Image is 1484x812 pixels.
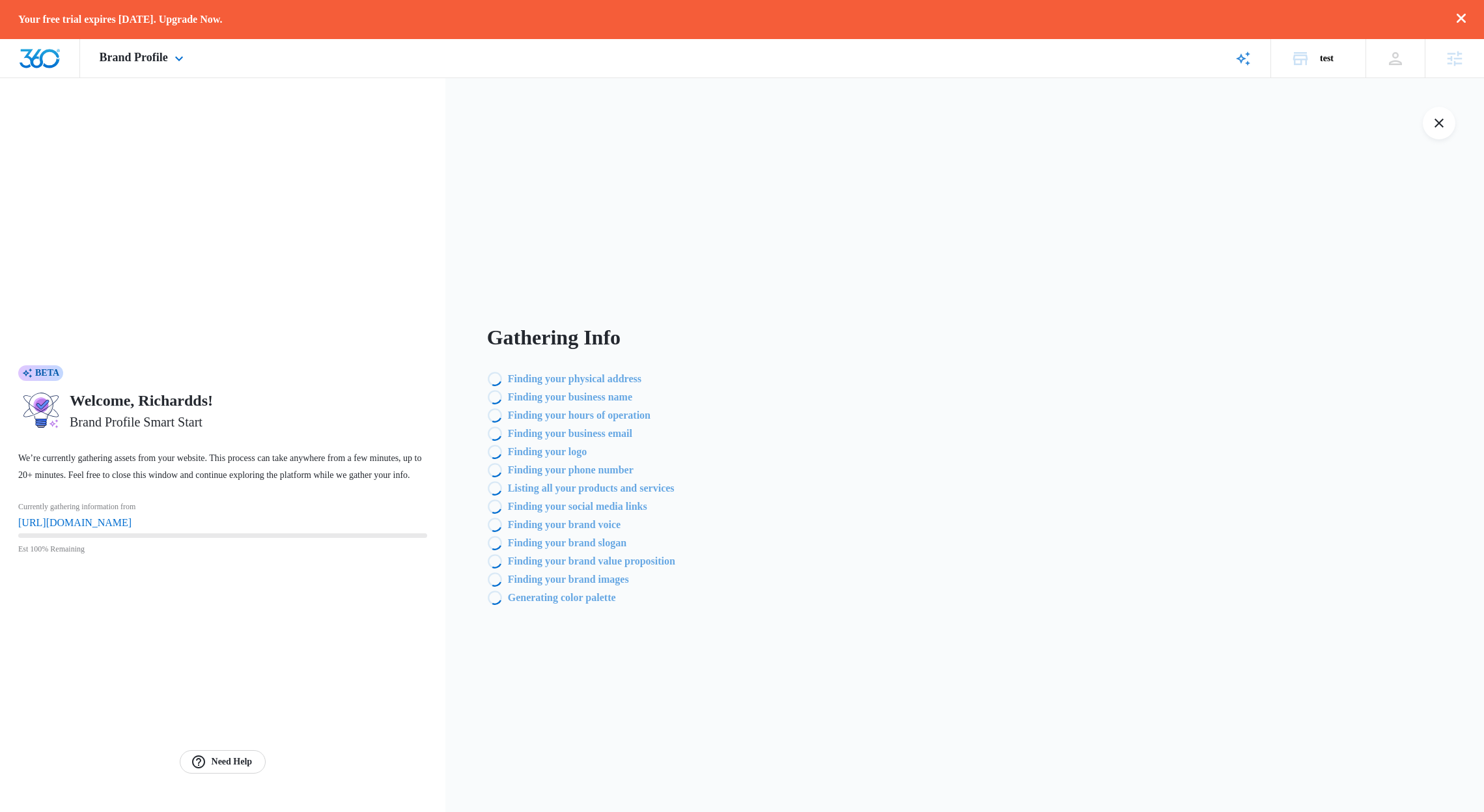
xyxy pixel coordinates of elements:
p: Finding your brand slogan [508,535,626,551]
p: Finding your logo [508,444,587,460]
p: Your free trial expires [DATE]. Upgrade Now. [18,13,222,25]
p: Finding your brand images [508,572,629,587]
p: Finding your social media links [508,499,647,514]
button: dismiss this dialog [1457,13,1466,25]
p: Finding your business name [508,389,632,405]
div: Brand Profile [80,39,206,77]
p: [URL][DOMAIN_NAME] [18,515,427,531]
p: Finding your physical address [508,371,641,387]
h2: Gathering Info [487,322,1484,353]
p: Currently gathering information from [18,501,427,512]
button: Exit Smart Start Wizard [1423,107,1455,139]
div: BETA [18,365,63,381]
a: Brand Profile Wizard [1216,39,1271,77]
p: Generating color palette [508,590,616,606]
h1: Welcome, Richardds! [70,389,427,412]
span: Brand Profile [100,51,168,64]
p: Finding your brand voice [508,517,621,533]
p: Listing all your products and services [508,481,675,496]
p: Finding your hours of operation [508,408,651,423]
h2: Brand Profile Smart Start [70,412,203,432]
p: Finding your business email [508,426,632,441]
p: Est 100% Remaining [18,543,427,555]
a: Need Help [180,750,266,774]
p: Finding your brand value proposition [508,553,675,569]
div: account name [1320,53,1334,64]
img: ai-brand-profile [18,389,64,432]
p: Finding your phone number [508,462,634,478]
p: We’re currently gathering assets from your website. This process can take anywhere from a few min... [18,450,427,484]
